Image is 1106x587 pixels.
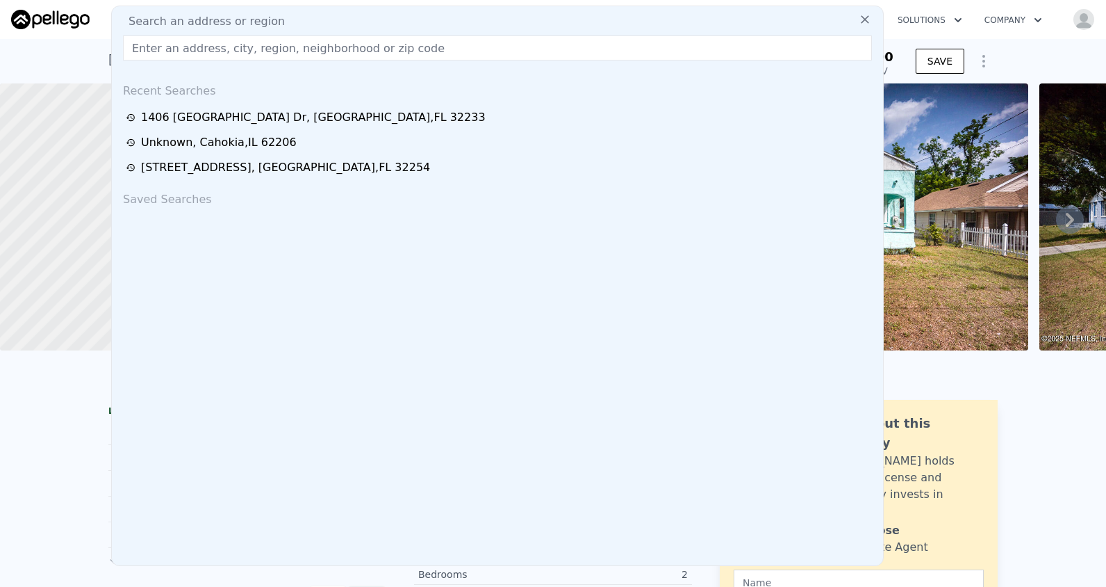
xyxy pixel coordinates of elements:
button: Show Options [970,47,998,75]
img: avatar [1073,8,1095,31]
div: Bedrooms [418,568,553,581]
div: Violet Rose [829,522,900,539]
button: SAVE [916,49,964,74]
img: Pellego [11,10,90,29]
div: Unknown , Cahokia , IL 62206 [141,134,297,151]
button: Show more history [108,548,213,568]
button: Solutions [886,8,973,33]
div: 2 [553,568,688,581]
input: Enter an address, city, region, neighborhood or zip code [123,35,872,61]
div: [STREET_ADDRESS] , [GEOGRAPHIC_DATA] , FL 32254 [141,159,430,176]
a: [STREET_ADDRESS], [GEOGRAPHIC_DATA],FL 32254 [126,159,873,176]
div: Saved Searches [117,180,877,214]
div: Ask about this property [829,414,984,453]
div: [PERSON_NAME] holds a broker license and personally invests in this area [829,453,984,520]
a: Unknown, Cahokia,IL 62206 [126,134,873,151]
div: [STREET_ADDRESS] , [GEOGRAPHIC_DATA] , FL 32208 [108,50,438,70]
a: 1406 [GEOGRAPHIC_DATA] Dr, [GEOGRAPHIC_DATA],FL 32233 [126,109,873,126]
span: Search an address or region [117,13,285,30]
button: Company [973,8,1053,33]
div: Recent Searches [117,72,877,105]
div: 1406 [GEOGRAPHIC_DATA] Dr , [GEOGRAPHIC_DATA] , FL 32233 [141,109,486,126]
div: LISTING & SALE HISTORY [108,405,386,419]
